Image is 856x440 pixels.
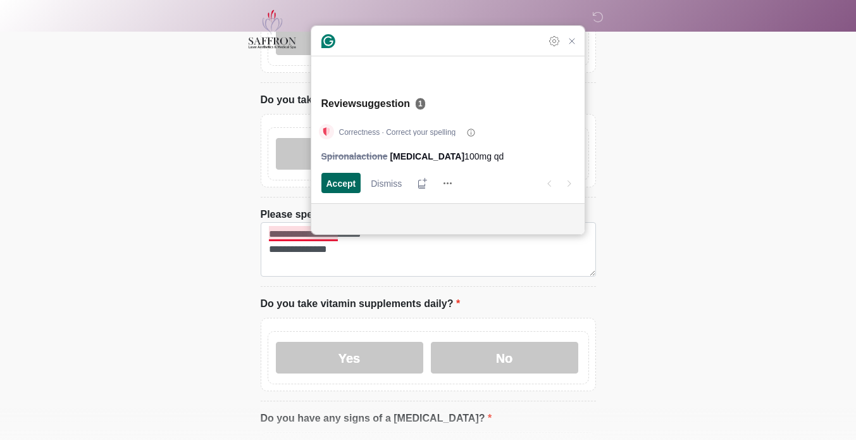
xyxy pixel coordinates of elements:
label: Do you take vitamin supplements daily? [261,296,461,311]
label: Do you take prescription medications? [261,92,454,108]
label: Please specify medication names [261,207,428,222]
label: No [431,342,578,374]
textarea: To enrich screen reader interactions, please activate Accessibility in Grammarly extension settings [261,222,596,277]
label: Yes [276,342,423,374]
label: Yes [276,138,423,170]
img: Saffron Laser Aesthetics and Medical Spa Logo [248,9,297,49]
label: Do you have any signs of a [MEDICAL_DATA]? [261,411,492,426]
